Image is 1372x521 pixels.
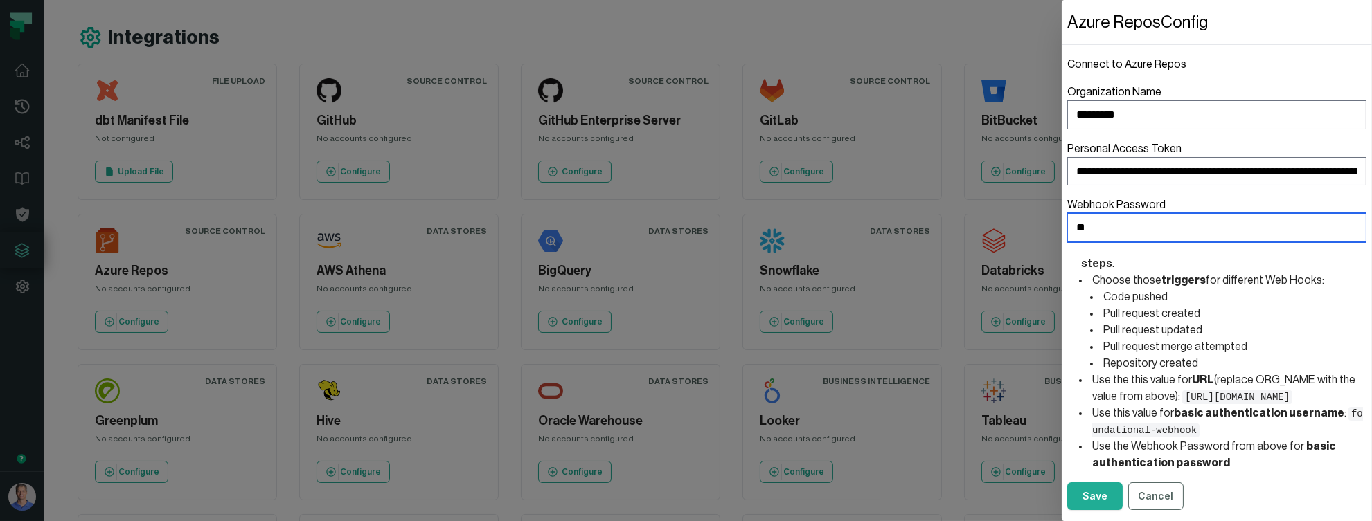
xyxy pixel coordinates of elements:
li: Use this value for : [1089,405,1366,438]
label: Webhook Password [1067,196,1366,242]
li: Code pushed [1101,289,1366,305]
strong: basic authentication username [1174,408,1344,419]
li: Pull request updated [1101,322,1366,338]
button: Cancel [1128,482,1184,510]
li: Pull request created [1101,305,1366,322]
input: Webhook Password [1067,213,1366,242]
li: Choose those for different Web Hooks: [1089,272,1366,289]
a: steps [1081,258,1112,269]
code: [URL][DOMAIN_NAME] [1182,390,1292,404]
button: Save [1067,482,1123,510]
strong: URL [1192,374,1214,385]
li: Use the Webhook Password from above for [1089,438,1366,471]
input: Organization Name [1067,100,1366,129]
label: Organization Name [1067,84,1366,129]
li: Pull request merge attempted [1101,338,1366,355]
strong: triggers [1161,275,1206,286]
li: Use the this value for (replace ORG_NAME with the value from above): [1089,372,1366,405]
label: Personal Access Token [1067,140,1366,185]
li: Repository created [1101,355,1366,372]
input: Personal Access Token [1067,157,1366,185]
h1: Connect to Azure Repos [1067,56,1366,73]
